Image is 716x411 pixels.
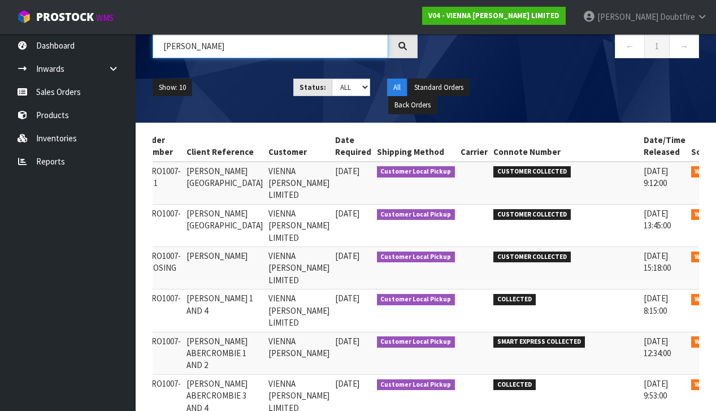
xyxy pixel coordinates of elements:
span: [DATE] [335,208,359,219]
td: AGRO1007-5 [139,289,184,332]
td: VIENNA [PERSON_NAME] LIMITED [266,162,332,205]
td: [PERSON_NAME] 1 AND 4 [184,289,266,332]
th: Carrier [458,131,491,162]
span: Customer Local Pickup [377,209,455,220]
span: Customer Local Pickup [377,252,455,263]
a: ← [615,34,645,58]
th: Order Number [139,131,184,162]
button: Back Orders [388,96,437,114]
th: Connote Number [491,131,641,162]
td: [PERSON_NAME][GEOGRAPHIC_DATA] [184,162,266,205]
span: [DATE] [335,250,359,261]
span: [DATE] [335,293,359,304]
span: SMART EXPRESS COLLECTED [493,336,585,348]
input: Search sales orders [153,34,388,58]
span: ProStock [36,10,94,24]
span: COLLECTED [493,294,536,305]
button: Show: 10 [153,79,192,97]
span: Customer Local Pickup [377,294,455,305]
span: COLLECTED [493,379,536,391]
span: CUSTOMER COLLECTED [493,209,571,220]
td: VIENNA [PERSON_NAME] LIMITED [266,204,332,246]
button: All [387,79,407,97]
span: [DATE] 15:18:00 [644,250,671,273]
span: [DATE] 12:34:00 [644,336,671,358]
td: [PERSON_NAME] [184,247,266,289]
a: → [669,34,699,58]
span: [DATE] 8:15:00 [644,293,668,315]
td: VIENNA [PERSON_NAME] LIMITED [266,289,332,332]
td: AGRO1007-9 + 1 [139,162,184,205]
a: 1 [644,34,670,58]
td: VIENNA [PERSON_NAME] [266,332,332,374]
span: Customer Local Pickup [377,166,455,178]
img: cube-alt.png [17,10,31,24]
small: WMS [96,12,114,23]
td: AGRO1007-9 NOSING [139,247,184,289]
span: CUSTOMER COLLECTED [493,252,571,263]
th: Shipping Method [374,131,458,162]
th: Date Required [332,131,374,162]
td: VIENNA [PERSON_NAME] LIMITED [266,247,332,289]
span: Doubtfire [660,11,695,22]
span: [DATE] [335,378,359,389]
span: Customer Local Pickup [377,379,455,391]
th: Date/Time Released [641,131,688,162]
span: [DATE] 13:45:00 [644,208,671,231]
span: [DATE] [335,166,359,176]
td: [PERSON_NAME] ABERCROMBIE 1 AND 2 [184,332,266,374]
strong: V04 - VIENNA [PERSON_NAME] LIMITED [428,11,559,20]
span: [PERSON_NAME] [597,11,658,22]
span: CUSTOMER COLLECTED [493,166,571,178]
strong: Status: [300,83,326,92]
th: Customer [266,131,332,162]
th: Client Reference [184,131,266,162]
button: Standard Orders [408,79,470,97]
nav: Page navigation [435,34,700,62]
span: [DATE] 9:53:00 [644,378,668,401]
td: AGRO1007-4 [139,332,184,374]
td: [PERSON_NAME][GEOGRAPHIC_DATA] [184,204,266,246]
td: AGRO1007-9 [139,204,184,246]
span: [DATE] 9:12:00 [644,166,668,188]
span: Customer Local Pickup [377,336,455,348]
span: [DATE] [335,336,359,347]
